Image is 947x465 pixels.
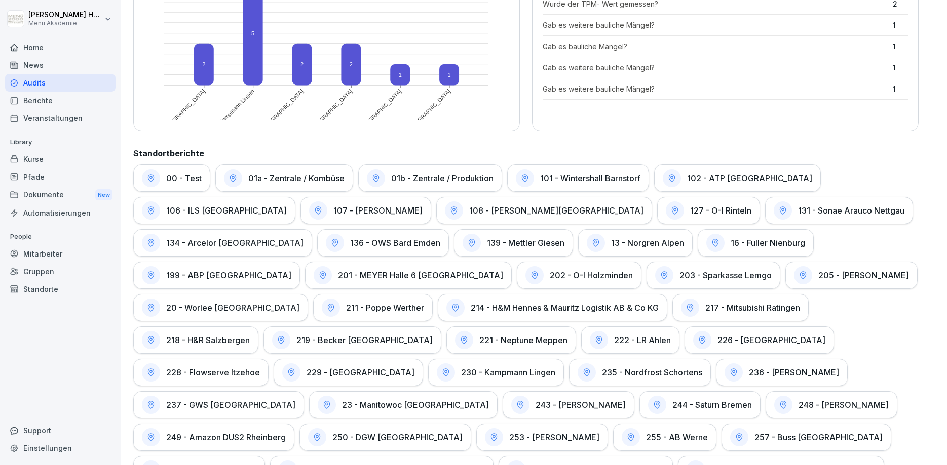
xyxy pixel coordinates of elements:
a: 218 - H&R Salzbergen [133,326,258,354]
h1: 230 - Kampmann Lingen [461,367,555,377]
div: Home [5,38,116,56]
p: 1 [893,20,908,30]
p: Library [5,134,116,150]
a: 136 - OWS Bard Emden [317,229,449,257]
div: Mitarbeiter [5,245,116,263]
text: 493 - [GEOGRAPHIC_DATA] [397,88,452,143]
h1: 106 - ILS [GEOGRAPHIC_DATA] [166,205,287,216]
a: 127 - O-I Rinteln [657,197,760,224]
a: Berichte [5,92,116,109]
a: Einstellungen [5,439,116,457]
h1: 211 - Poppe Werther [346,303,424,313]
h1: 131 - Sonae Arauco Nettgau [798,205,904,216]
a: 102 - ATP [GEOGRAPHIC_DATA] [654,164,821,192]
h1: 218 - H&R Salzbergen [166,335,250,345]
a: 13 - Norgren Alpen [578,229,693,257]
a: 230 - Kampmann Lingen [428,359,564,386]
a: 257 - Buss [GEOGRAPHIC_DATA] [722,424,891,451]
a: 222 - LR Ahlen [581,326,679,354]
h1: 236 - [PERSON_NAME] [749,367,839,377]
div: Dokumente [5,186,116,204]
a: 01b - Zentrale / Produktion [358,164,502,192]
a: 228 - Flowserve Itzehoe [133,359,269,386]
p: Gab es weitere bauliche Mängel? [543,20,888,30]
a: 107 - [PERSON_NAME] [300,197,431,224]
a: 229 - [GEOGRAPHIC_DATA] [274,359,423,386]
a: 226 - [GEOGRAPHIC_DATA] [685,326,834,354]
a: 202 - O-I Holzminden [517,262,641,289]
a: 199 - ABP [GEOGRAPHIC_DATA] [133,262,300,289]
p: Gab es bauliche Mängel? [543,41,888,52]
a: 243 - [PERSON_NAME] [503,391,634,418]
a: 139 - Mettler Giesen [454,229,573,257]
a: 00 - Test [133,164,210,192]
h1: 257 - Buss [GEOGRAPHIC_DATA] [754,432,883,442]
a: 20 - Worlee [GEOGRAPHIC_DATA] [133,294,308,321]
a: 244 - Saturn Bremen [639,391,761,418]
a: 217 - Mitsubishi Ratingen [672,294,809,321]
h1: 222 - LR Ahlen [614,335,671,345]
a: 16 - Fuller Nienburg [698,229,814,257]
div: News [5,56,116,74]
div: Kurse [5,150,116,168]
h1: 203 - Sparkasse Lemgo [679,270,772,280]
p: Gab es weitere bauliche Mängel? [543,83,888,94]
a: Audits [5,74,116,92]
a: 249 - Amazon DUS2 Rheinberg [133,424,294,451]
a: 219 - Becker [GEOGRAPHIC_DATA] [263,326,441,354]
text: 230 - Kampmann Lingen [208,88,256,136]
h1: 244 - Saturn Bremen [672,400,752,410]
a: 106 - ILS [GEOGRAPHIC_DATA] [133,197,295,224]
a: 248 - [PERSON_NAME] [766,391,897,418]
h2: Standortberichte [133,147,919,159]
h1: 250 - DGW [GEOGRAPHIC_DATA] [332,432,463,442]
h1: 248 - [PERSON_NAME] [799,400,889,410]
h1: 255 - AB Werne [646,432,708,442]
h1: 221 - Neptune Meppen [479,335,567,345]
a: 214 - H&M Hennes & Mauritz Logistik AB & Co KG [438,294,667,321]
div: Standorte [5,280,116,298]
a: 253 - [PERSON_NAME] [476,424,608,451]
h1: 253 - [PERSON_NAME] [509,432,599,442]
p: Menü Akademie [28,20,102,27]
h1: 214 - H&M Hennes & Mauritz Logistik AB & Co KG [471,303,659,313]
h1: 201 - MEYER Halle 6 [GEOGRAPHIC_DATA] [338,270,503,280]
h1: 136 - OWS Bard Emden [350,238,440,248]
a: 131 - Sonae Arauco Nettgau [765,197,913,224]
a: 205 - [PERSON_NAME] [785,262,918,289]
a: 221 - Neptune Meppen [446,326,576,354]
a: 236 - [PERSON_NAME] [716,359,848,386]
p: 1 [893,83,908,94]
a: 23 - Manitowoc [GEOGRAPHIC_DATA] [309,391,498,418]
h1: 134 - Arcelor [GEOGRAPHIC_DATA] [166,238,304,248]
h1: 228 - Flowserve Itzehoe [166,367,260,377]
a: 01a - Zentrale / Kombüse [215,164,353,192]
a: 203 - Sparkasse Lemgo [647,262,780,289]
h1: 237 - GWS [GEOGRAPHIC_DATA] [166,400,295,410]
h1: 01b - Zentrale / Produktion [391,173,494,183]
p: 1 [893,41,908,52]
a: Veranstaltungen [5,109,116,127]
a: DokumenteNew [5,186,116,204]
p: [PERSON_NAME] Hemken [28,11,102,19]
h1: 205 - [PERSON_NAME] [818,270,909,280]
a: 101 - Wintershall Barnstorf [507,164,649,192]
h1: 16 - Fuller Nienburg [731,238,805,248]
h1: 101 - Wintershall Barnstorf [540,173,640,183]
a: 235 - Nordfrost Schortens [569,359,711,386]
h1: 102 - ATP [GEOGRAPHIC_DATA] [687,173,812,183]
h1: 20 - Worlee [GEOGRAPHIC_DATA] [166,303,299,313]
div: New [95,189,112,201]
p: Gab es weitere bauliche Mängel? [543,62,888,73]
a: Automatisierungen [5,204,116,222]
a: Pfade [5,168,116,186]
h1: 217 - Mitsubishi Ratingen [705,303,800,313]
a: Gruppen [5,263,116,280]
h1: 235 - Nordfrost Schortens [602,367,702,377]
h1: 107 - [PERSON_NAME] [333,205,423,216]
